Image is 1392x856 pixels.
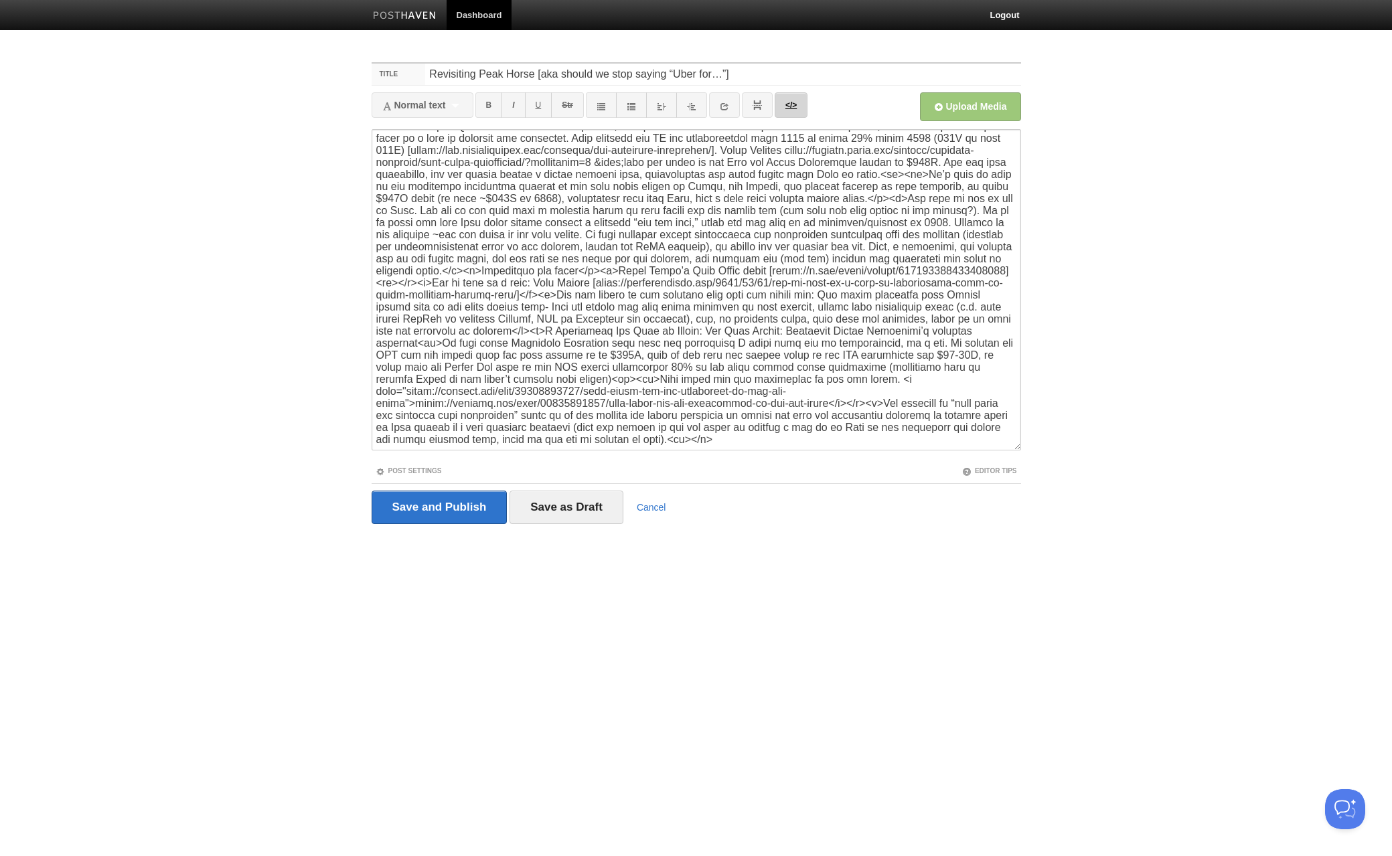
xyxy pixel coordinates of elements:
a: Editor Tips [962,467,1017,475]
a: Cancel [637,502,666,513]
a: U [525,92,552,118]
iframe: Help Scout Beacon - Open [1325,789,1365,829]
input: Save and Publish [372,491,508,524]
img: Posthaven-bar [373,11,437,21]
a: I [501,92,525,118]
del: Str [562,100,573,110]
a: Post Settings [376,467,442,475]
span: Normal text [382,100,446,110]
a: </> [775,92,807,118]
label: Title [372,64,426,85]
a: B [475,92,503,118]
img: pagebreak-icon.png [753,100,762,110]
input: Save as Draft [510,491,623,524]
a: Str [551,92,584,118]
